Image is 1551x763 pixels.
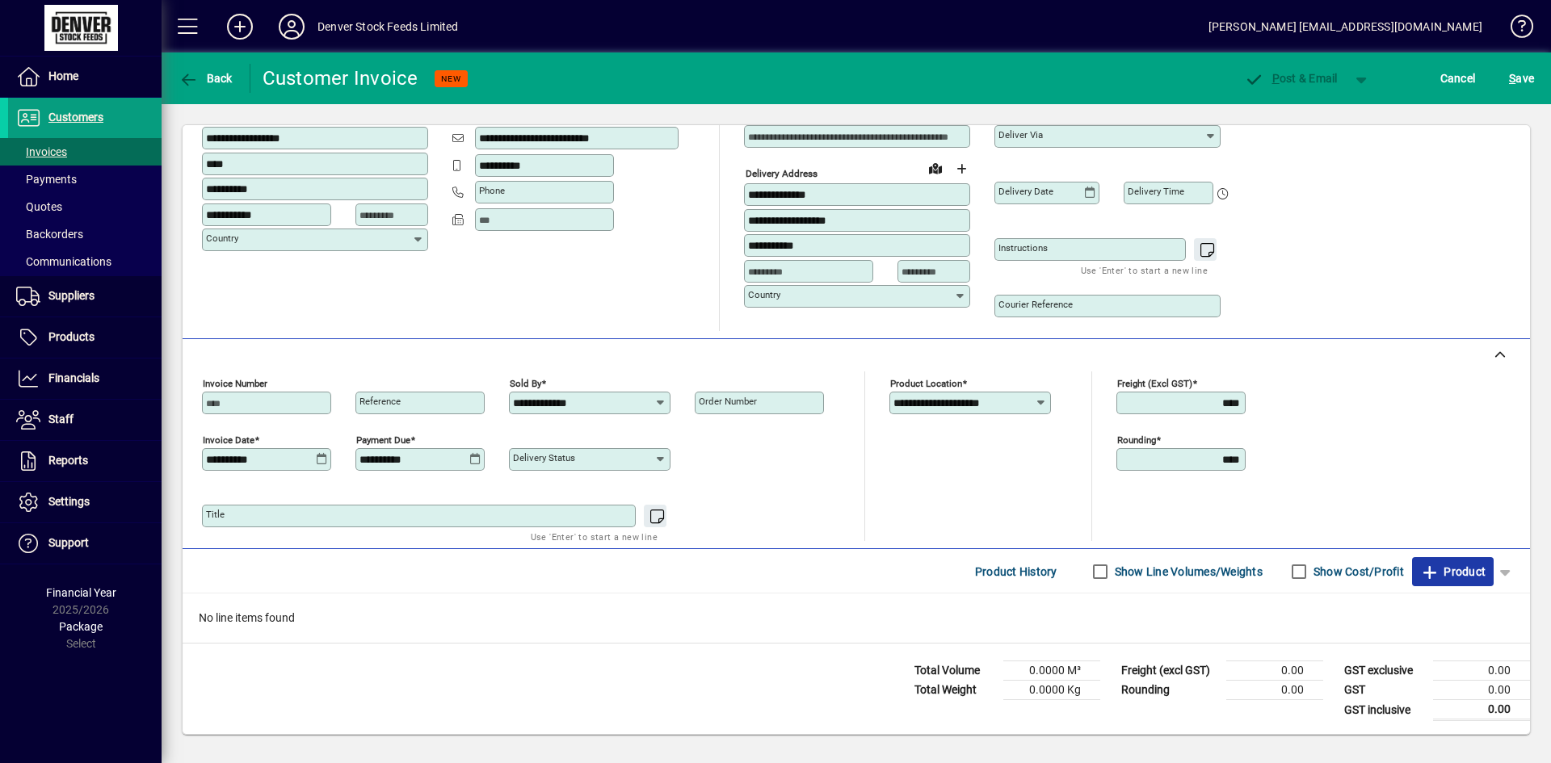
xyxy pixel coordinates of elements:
[1003,661,1100,681] td: 0.0000 M³
[48,371,99,384] span: Financials
[48,111,103,124] span: Customers
[748,289,780,300] mat-label: Country
[8,193,162,220] a: Quotes
[8,317,162,358] a: Products
[48,413,74,426] span: Staff
[183,593,1530,643] div: No line items found
[174,64,237,93] button: Back
[16,228,83,241] span: Backorders
[1336,700,1433,720] td: GST inclusive
[263,65,418,91] div: Customer Invoice
[890,378,962,389] mat-label: Product location
[1433,661,1530,681] td: 0.00
[8,276,162,317] a: Suppliers
[48,536,89,549] span: Support
[998,299,1073,310] mat-label: Courier Reference
[359,396,401,407] mat-label: Reference
[1505,64,1538,93] button: Save
[1509,65,1534,91] span: ave
[8,57,162,97] a: Home
[1226,681,1323,700] td: 0.00
[1420,559,1486,585] span: Product
[8,220,162,248] a: Backorders
[479,185,505,196] mat-label: Phone
[975,559,1057,585] span: Product History
[1310,564,1404,580] label: Show Cost/Profit
[48,495,90,508] span: Settings
[1226,661,1323,681] td: 0.00
[1336,681,1433,700] td: GST
[16,145,67,158] span: Invoices
[48,454,88,467] span: Reports
[59,620,103,633] span: Package
[1440,65,1476,91] span: Cancel
[1336,661,1433,681] td: GST exclusive
[48,289,95,302] span: Suppliers
[969,557,1064,586] button: Product History
[1112,564,1263,580] label: Show Line Volumes/Weights
[317,14,459,40] div: Denver Stock Feeds Limited
[8,358,162,399] a: Financials
[356,434,410,446] mat-label: Payment due
[1003,681,1100,700] td: 0.0000 Kg
[998,242,1048,254] mat-label: Instructions
[923,155,948,181] a: View on map
[1412,557,1494,586] button: Product
[203,434,254,446] mat-label: Invoice date
[510,378,541,389] mat-label: Sold by
[8,248,162,275] a: Communications
[1113,681,1226,700] td: Rounding
[8,138,162,166] a: Invoices
[699,396,757,407] mat-label: Order number
[1433,700,1530,720] td: 0.00
[1509,72,1515,85] span: S
[8,400,162,440] a: Staff
[1236,64,1346,93] button: Post & Email
[48,69,78,82] span: Home
[8,166,162,193] a: Payments
[998,129,1043,140] mat-label: Deliver via
[1113,661,1226,681] td: Freight (excl GST)
[16,255,111,268] span: Communications
[8,441,162,481] a: Reports
[206,509,225,520] mat-label: Title
[8,482,162,522] a: Settings
[46,586,116,599] span: Financial Year
[8,523,162,564] a: Support
[906,661,1003,681] td: Total Volume
[206,233,238,244] mat-label: Country
[162,64,250,93] app-page-header-button: Back
[1128,186,1184,197] mat-label: Delivery time
[1117,434,1156,446] mat-label: Rounding
[1272,72,1280,85] span: P
[1081,261,1208,279] mat-hint: Use 'Enter' to start a new line
[179,72,233,85] span: Back
[266,12,317,41] button: Profile
[48,330,95,343] span: Products
[513,452,575,463] mat-label: Delivery status
[16,200,62,213] span: Quotes
[1436,64,1480,93] button: Cancel
[998,186,1053,197] mat-label: Delivery date
[531,527,658,546] mat-hint: Use 'Enter' to start a new line
[441,73,461,84] span: NEW
[1208,14,1482,40] div: [PERSON_NAME] [EMAIL_ADDRESS][DOMAIN_NAME]
[16,173,77,186] span: Payments
[406,99,432,125] button: Copy to Delivery address
[906,681,1003,700] td: Total Weight
[1433,681,1530,700] td: 0.00
[214,12,266,41] button: Add
[948,156,974,182] button: Choose address
[1244,72,1338,85] span: ost & Email
[1498,3,1531,56] a: Knowledge Base
[203,378,267,389] mat-label: Invoice number
[1117,378,1192,389] mat-label: Freight (excl GST)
